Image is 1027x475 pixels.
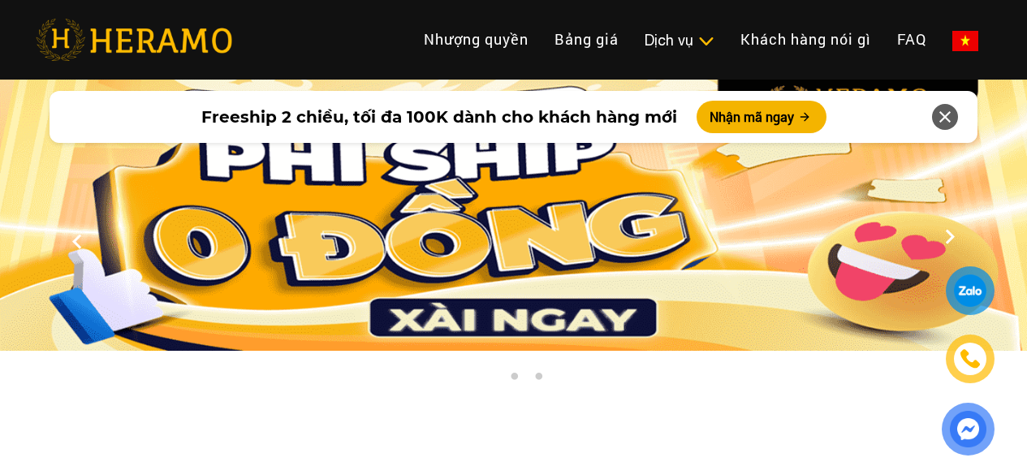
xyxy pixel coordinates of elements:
[36,19,232,61] img: heramo-logo.png
[411,22,542,57] a: Nhượng quyền
[884,22,939,57] a: FAQ
[959,348,982,370] img: phone-icon
[645,29,714,51] div: Dịch vụ
[947,335,995,383] a: phone-icon
[506,372,522,388] button: 2
[542,22,632,57] a: Bảng giá
[697,101,826,133] button: Nhận mã ngay
[697,33,714,50] img: subToggleIcon
[481,372,498,388] button: 1
[952,31,978,51] img: vn-flag.png
[530,372,546,388] button: 3
[201,105,677,129] span: Freeship 2 chiều, tối đa 100K dành cho khách hàng mới
[727,22,884,57] a: Khách hàng nói gì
